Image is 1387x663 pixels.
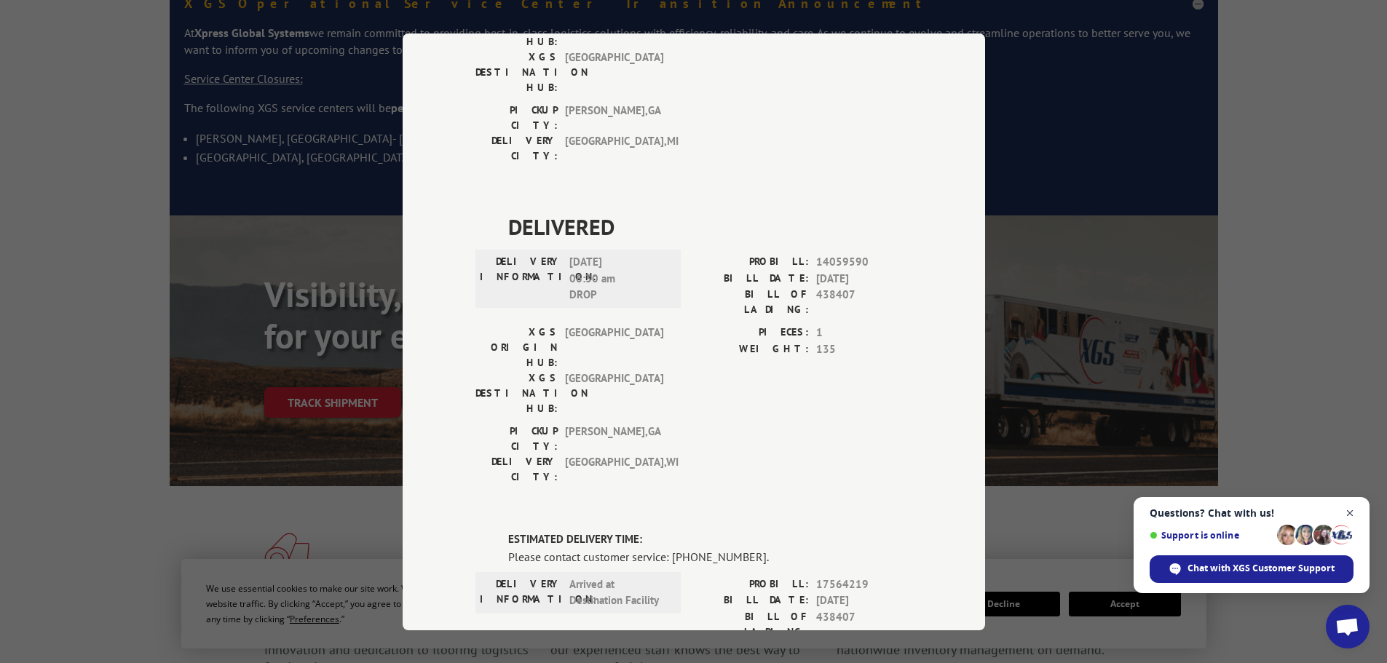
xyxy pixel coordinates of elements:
[475,103,558,133] label: PICKUP CITY:
[565,133,663,164] span: [GEOGRAPHIC_DATA] , MI
[565,454,663,485] span: [GEOGRAPHIC_DATA] , WI
[694,20,809,36] label: WEIGHT:
[480,254,562,303] label: DELIVERY INFORMATION:
[569,576,668,608] span: Arrived at Destination Facility
[1188,562,1335,575] span: Chat with XGS Customer Support
[694,254,809,271] label: PROBILL:
[816,576,912,592] span: 17564219
[694,325,809,341] label: PIECES:
[816,270,912,287] span: [DATE]
[1326,605,1370,648] a: Open chat
[694,341,809,357] label: WEIGHT:
[565,424,663,454] span: [PERSON_NAME] , GA
[508,531,912,548] label: ESTIMATED DELIVERY TIME:
[1150,507,1354,519] span: Questions? Chat with us!
[1150,555,1354,583] span: Chat with XGS Customer Support
[1150,530,1272,541] span: Support is online
[475,370,558,416] label: XGS DESTINATION HUB:
[816,254,912,271] span: 14059590
[816,287,912,317] span: 438407
[475,325,558,370] label: XGS ORIGIN HUB:
[694,592,809,609] label: BILL DATE:
[694,270,809,287] label: BILL DATE:
[694,576,809,592] label: PROBILL:
[816,20,912,36] span: 468
[816,608,912,639] span: 438407
[565,370,663,416] span: [GEOGRAPHIC_DATA]
[565,325,663,370] span: [GEOGRAPHIC_DATA]
[475,49,558,95] label: XGS DESTINATION HUB:
[816,341,912,357] span: 135
[694,287,809,317] label: BILL OF LADING:
[508,547,912,565] div: Please contact customer service: [PHONE_NUMBER].
[480,576,562,608] label: DELIVERY INFORMATION:
[475,133,558,164] label: DELIVERY CITY:
[475,454,558,485] label: DELIVERY CITY:
[565,103,663,133] span: [PERSON_NAME] , GA
[569,254,668,303] span: [DATE] 06:30 am DROP
[508,210,912,243] span: DELIVERED
[475,424,558,454] label: PICKUP CITY:
[694,608,809,639] label: BILL OF LADING:
[816,592,912,609] span: [DATE]
[565,49,663,95] span: [GEOGRAPHIC_DATA]
[816,325,912,341] span: 1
